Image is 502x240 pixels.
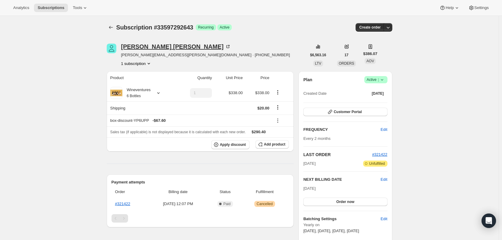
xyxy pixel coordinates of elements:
[303,222,387,228] span: Yearly on
[445,5,454,10] span: Help
[367,77,385,83] span: Active
[378,77,379,82] span: |
[336,199,354,204] span: Order now
[214,71,245,85] th: Unit Price
[220,142,246,147] span: Apply discount
[115,202,130,206] a: #321422
[110,130,246,134] span: Sales tax (if applicable) is not displayed because it is calculated with each new order.
[112,179,289,185] h2: Payment attempts
[252,130,266,134] span: $290.40
[303,161,316,167] span: [DATE]
[107,23,115,32] button: Subscriptions
[110,118,270,124] div: box-discount-YP6UPP
[359,25,381,30] span: Create order
[372,91,384,96] span: [DATE]
[273,89,283,96] button: Product actions
[369,161,385,166] span: Unfulfilled
[368,89,387,98] button: [DATE]
[121,44,231,50] div: [PERSON_NAME] [PERSON_NAME]
[356,23,384,32] button: Create order
[341,51,352,59] button: 17
[244,189,285,195] span: Fulfillment
[121,52,290,58] span: [PERSON_NAME][EMAIL_ADDRESS][PERSON_NAME][DOMAIN_NAME] · [PHONE_NUMBER]
[107,44,116,53] span: Robert Hinojos
[315,61,321,66] span: LTV
[344,53,348,57] span: 17
[256,140,289,149] button: Add product
[334,109,362,114] span: Customer Portal
[121,60,152,66] button: Product actions
[107,71,176,85] th: Product
[303,136,330,141] span: Every 2 months
[363,51,377,57] span: $386.07
[112,214,289,223] nav: Pagination
[436,4,463,12] button: Help
[307,51,330,59] button: $6,563.16
[257,106,269,110] span: $20.00
[366,59,374,63] span: AOV
[303,108,387,116] button: Customer Portal
[69,4,92,12] button: Tools
[303,77,312,83] h2: Plan
[198,25,214,30] span: Recurring
[73,5,82,10] span: Tools
[175,71,214,85] th: Quantity
[257,202,273,206] span: Cancelled
[303,198,387,206] button: Order now
[112,185,148,198] th: Order
[116,24,193,31] span: Subscription #33597292643
[303,216,381,222] h6: Batching Settings
[482,214,496,228] div: Open Intercom Messenger
[122,87,151,99] div: Wineventures
[150,189,207,195] span: Billing date
[34,4,68,12] button: Subscriptions
[474,5,489,10] span: Settings
[377,125,391,134] button: Edit
[13,5,29,10] span: Analytics
[264,142,285,147] span: Add product
[303,229,359,233] span: [DATE], [DATE], [DATE], [DATE]
[303,186,316,191] span: [DATE]
[372,152,387,158] button: #321422
[152,118,166,124] span: - $67.60
[273,104,283,111] button: Shipping actions
[303,91,326,97] span: Created Date
[303,152,372,158] h2: LAST ORDER
[381,177,387,183] button: Edit
[303,127,381,133] h2: FREQUENCY
[107,101,176,115] th: Shipping
[150,201,207,207] span: [DATE] · 12:07 PM
[310,53,326,57] span: $6,563.16
[38,5,64,10] span: Subscriptions
[255,91,269,95] span: $338.00
[381,127,387,133] span: Edit
[372,152,387,157] a: #321422
[245,71,271,85] th: Price
[223,202,231,206] span: Paid
[211,140,249,149] button: Apply discount
[10,4,33,12] button: Analytics
[210,189,240,195] span: Status
[229,91,243,95] span: $338.00
[381,216,387,222] span: Edit
[465,4,492,12] button: Settings
[377,214,391,224] button: Edit
[127,94,141,98] small: 6 Bottles
[339,61,354,66] span: ORDERS
[303,177,381,183] h2: NEXT BILLING DATE
[220,25,230,30] span: Active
